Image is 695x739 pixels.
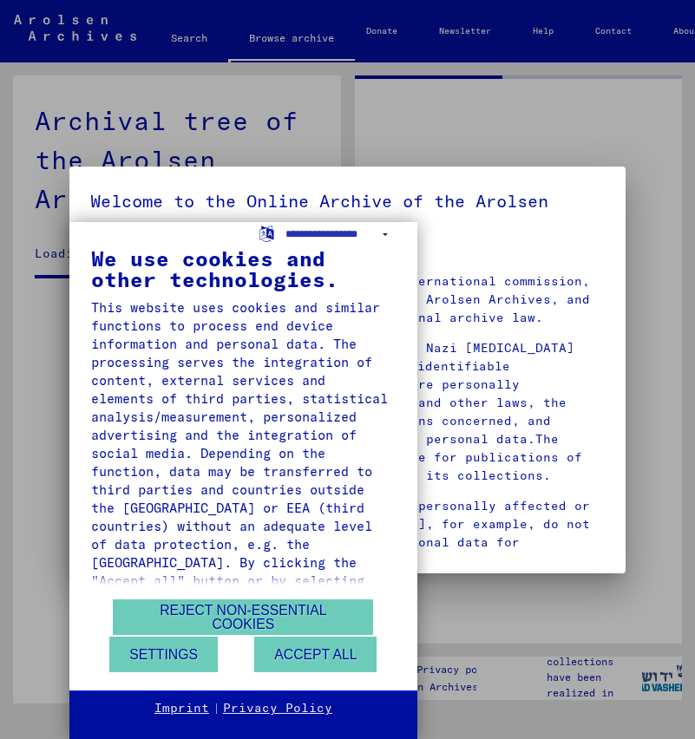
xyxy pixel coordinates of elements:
a: Imprint [154,700,209,717]
button: Reject non-essential cookies [113,599,373,635]
button: Accept all [254,637,377,672]
div: This website uses cookies and similar functions to process end device information and personal da... [91,298,396,699]
a: Privacy Policy [223,700,332,717]
button: Settings [109,637,218,672]
div: We use cookies and other technologies. [91,248,396,290]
